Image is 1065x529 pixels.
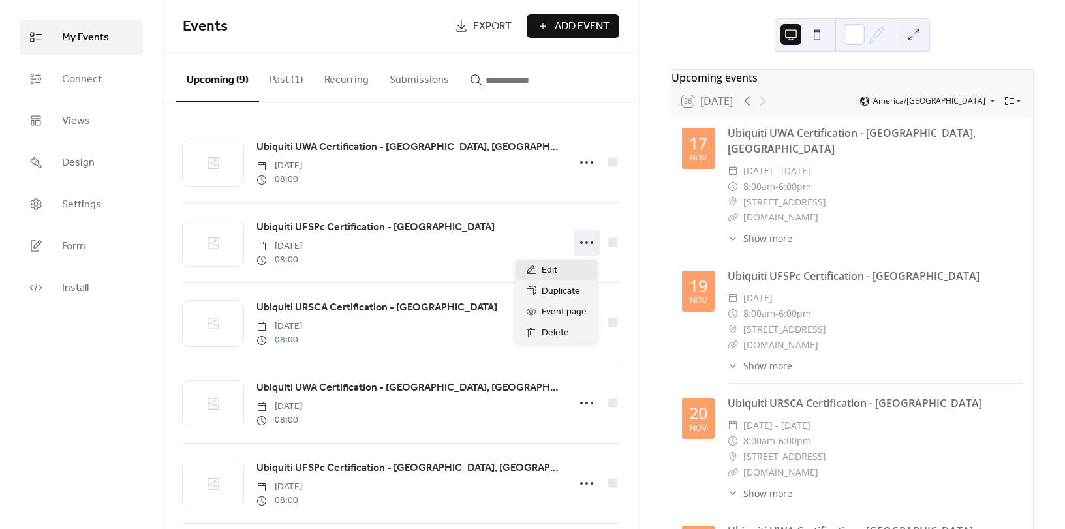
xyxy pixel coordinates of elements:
span: Install [62,280,89,296]
span: Show more [743,487,792,500]
div: ​ [728,306,738,322]
span: [STREET_ADDRESS] [743,322,826,337]
span: Event page [542,305,587,320]
a: Ubiquiti UWA Certification - [GEOGRAPHIC_DATA], [GEOGRAPHIC_DATA] [256,139,561,156]
a: Install [20,270,143,305]
span: 08:00 [256,333,302,347]
span: Design [62,155,95,171]
span: [DATE] - [DATE] [743,163,810,179]
a: Ubiquiti UWA Certification - [GEOGRAPHIC_DATA], [GEOGRAPHIC_DATA] [256,380,561,397]
span: Connect [62,72,102,87]
a: [DOMAIN_NAME] [743,466,818,478]
span: 8:00am [743,433,775,449]
a: Design [20,145,143,180]
span: [DATE] [256,320,302,333]
div: ​ [728,322,738,337]
span: [DATE] [256,159,302,173]
div: ​ [728,464,738,480]
div: ​ [728,209,738,225]
button: ​Show more [728,232,792,245]
a: Ubiquiti UFSPc Certification - [GEOGRAPHIC_DATA] [256,219,495,236]
a: [STREET_ADDRESS] [743,194,826,210]
span: [DATE] [256,480,302,494]
div: ​ [728,232,738,245]
span: 08:00 [256,494,302,507]
a: Ubiquiti URSCA Certification - [GEOGRAPHIC_DATA] [256,299,497,316]
span: Delete [542,325,569,341]
a: [DOMAIN_NAME] [743,211,818,223]
span: [DATE] [256,239,302,253]
a: [DOMAIN_NAME] [743,339,818,351]
span: 08:00 [256,173,302,187]
span: Add Event [555,19,610,35]
button: ​Show more [728,487,792,500]
a: Ubiquiti UFSPc Certification - [GEOGRAPHIC_DATA], [GEOGRAPHIC_DATA] [256,460,561,477]
span: Ubiquiti UFSPc Certification - [GEOGRAPHIC_DATA], [GEOGRAPHIC_DATA] [256,461,561,476]
div: ​ [728,359,738,372]
span: Export [473,19,512,35]
span: Duplicate [542,284,580,299]
a: Ubiquiti UWA Certification - [GEOGRAPHIC_DATA], [GEOGRAPHIC_DATA] [728,126,976,156]
span: [DATE] [256,400,302,414]
button: Submissions [379,53,459,101]
div: ​ [728,417,738,433]
span: Ubiquiti UFSPc Certification - [GEOGRAPHIC_DATA] [256,220,495,235]
a: Settings [20,187,143,222]
div: ​ [728,433,738,449]
div: ​ [728,290,738,306]
span: 8:00am [743,179,775,194]
div: Upcoming events [671,70,1033,85]
a: Form [20,228,143,264]
div: Nov [690,154,707,162]
span: 08:00 [256,414,302,427]
a: Export [445,14,521,38]
span: 08:00 [256,253,302,267]
div: 19 [689,278,707,294]
span: Show more [743,232,792,245]
a: Views [20,103,143,138]
div: Nov [690,424,707,432]
span: - [775,433,779,449]
span: - [775,179,779,194]
span: Views [62,113,90,129]
span: 6:00pm [779,306,811,322]
span: [STREET_ADDRESS] [743,449,826,464]
span: - [775,306,779,322]
div: 20 [689,405,707,421]
span: Ubiquiti URSCA Certification - [GEOGRAPHIC_DATA] [256,300,497,316]
button: Recurring [314,53,379,101]
a: Ubiquiti URSCA Certification - [GEOGRAPHIC_DATA] [728,396,982,410]
div: 17 [689,135,707,151]
button: ​Show more [728,359,792,372]
span: [DATE] - [DATE] [743,417,810,433]
div: ​ [728,179,738,194]
span: [DATE] [743,290,773,306]
span: America/[GEOGRAPHIC_DATA] [873,97,985,105]
a: Connect [20,61,143,97]
div: ​ [728,194,738,210]
a: My Events [20,20,143,55]
button: Upcoming (9) [176,53,259,102]
span: Edit [542,263,557,279]
a: Ubiquiti UFSPc Certification - [GEOGRAPHIC_DATA] [728,269,980,283]
button: Add Event [527,14,619,38]
div: Nov [690,297,707,305]
span: Events [183,12,228,41]
span: Ubiquiti UWA Certification - [GEOGRAPHIC_DATA], [GEOGRAPHIC_DATA] [256,380,561,396]
span: Show more [743,359,792,372]
span: Form [62,239,85,254]
div: ​ [728,449,738,464]
button: Past (1) [259,53,314,101]
span: Settings [62,197,101,213]
div: ​ [728,163,738,179]
div: ​ [728,487,738,500]
span: My Events [62,30,109,46]
span: 6:00pm [779,179,811,194]
span: 6:00pm [779,433,811,449]
div: ​ [728,337,738,353]
span: 8:00am [743,306,775,322]
span: Ubiquiti UWA Certification - [GEOGRAPHIC_DATA], [GEOGRAPHIC_DATA] [256,140,561,155]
